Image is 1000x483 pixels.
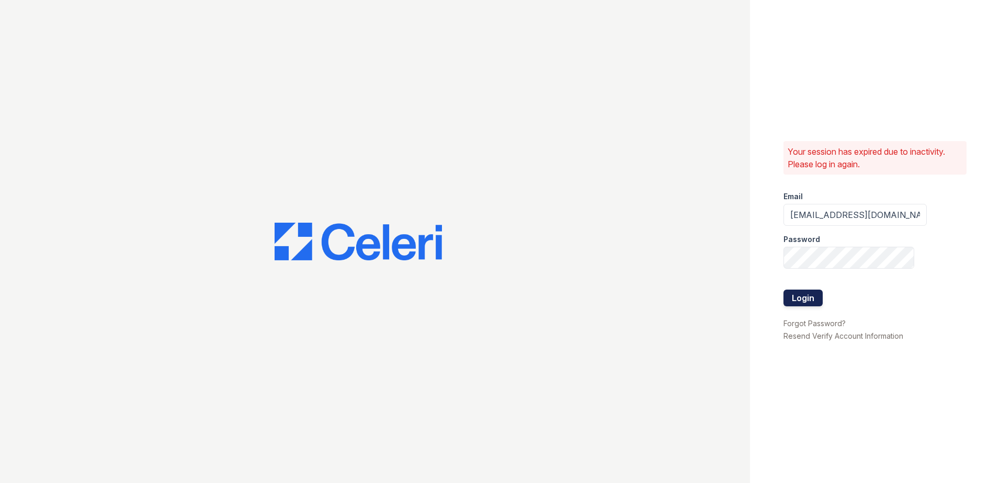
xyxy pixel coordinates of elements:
[783,191,803,202] label: Email
[783,234,820,245] label: Password
[783,290,823,306] button: Login
[275,223,442,260] img: CE_Logo_Blue-a8612792a0a2168367f1c8372b55b34899dd931a85d93a1a3d3e32e68fde9ad4.png
[788,145,962,170] p: Your session has expired due to inactivity. Please log in again.
[783,331,903,340] a: Resend Verify Account Information
[783,319,846,328] a: Forgot Password?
